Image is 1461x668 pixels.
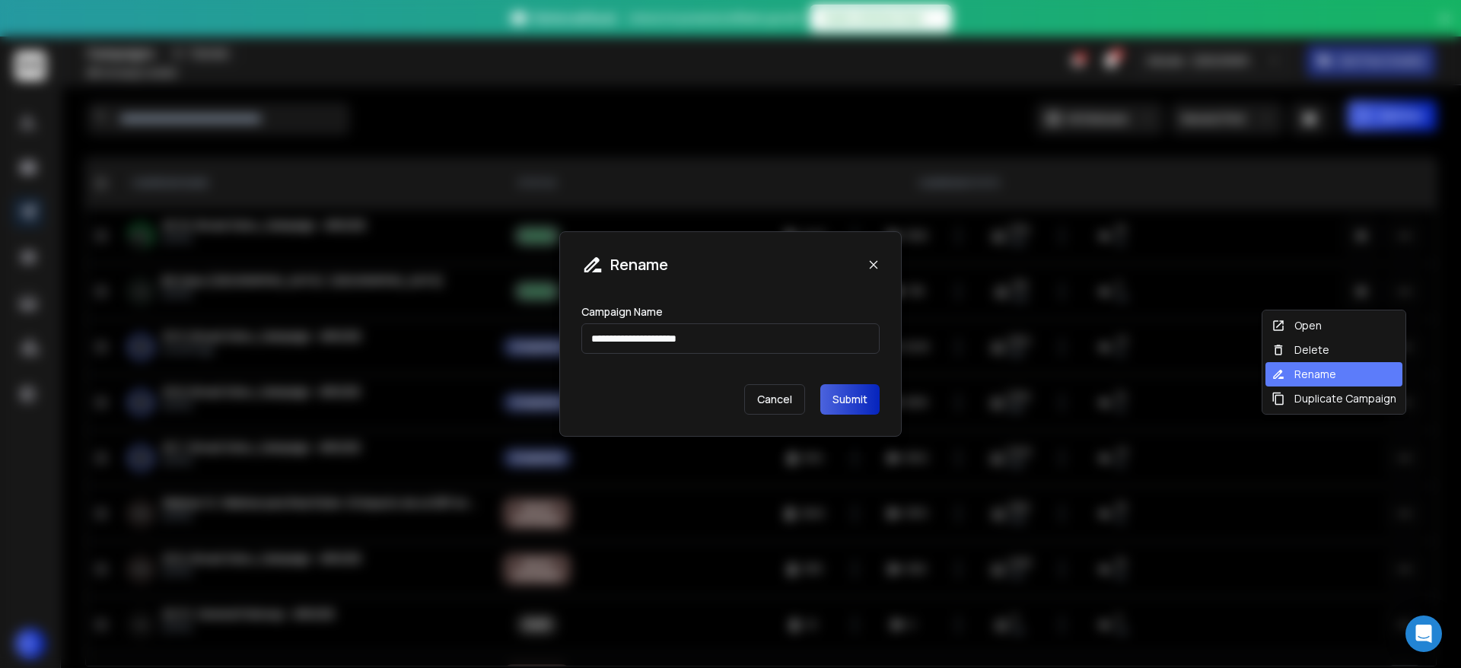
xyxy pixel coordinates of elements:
p: Cancel [744,384,805,415]
div: Delete [1272,342,1329,358]
button: Submit [820,384,880,415]
div: Open Intercom Messenger [1405,616,1442,652]
div: Duplicate Campaign [1272,391,1396,406]
div: Rename [1272,367,1336,382]
div: Open [1272,318,1322,333]
h1: Rename [610,254,668,275]
label: Campaign Name [581,307,663,317]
